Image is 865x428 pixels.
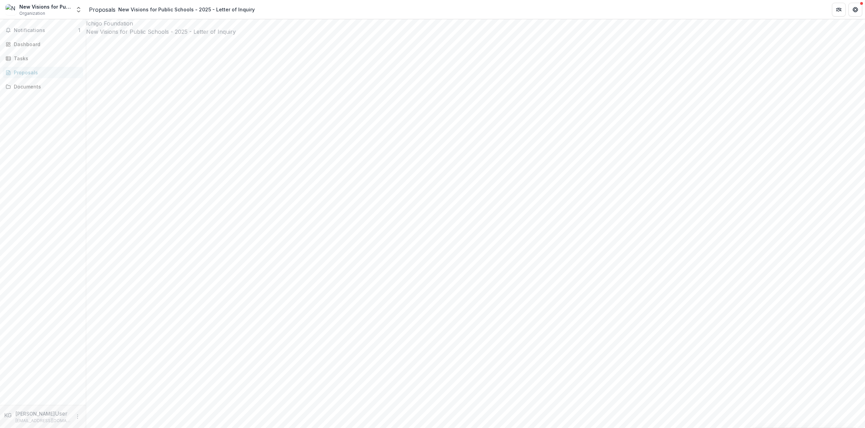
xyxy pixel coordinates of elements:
div: Ichigo Foundation [86,19,865,28]
button: Open entity switcher [74,3,83,17]
button: More [73,413,82,421]
div: Tasks [14,55,78,62]
p: User [55,409,68,418]
div: Proposals [89,6,115,14]
div: Dashboard [14,41,78,48]
span: Organization [19,10,45,17]
span: 1 [78,27,80,33]
div: Documents [14,83,78,90]
img: New Visions for Public Schools [6,4,17,15]
nav: breadcrumb [89,4,258,14]
p: [PERSON_NAME] [16,410,55,417]
div: New Visions for Public Schools - 2025 - Letter of Inquiry [118,6,255,13]
button: Partners [832,3,846,17]
div: New Visions for Public Schools [19,3,71,10]
div: Kelli Gardner [4,411,13,419]
p: [EMAIL_ADDRESS][DOMAIN_NAME] [16,418,71,424]
div: Proposals [14,69,78,76]
span: Notifications [14,28,78,33]
h2: New Visions for Public Schools - 2025 - Letter of Inquiry [86,28,865,36]
button: Get Help [848,3,862,17]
